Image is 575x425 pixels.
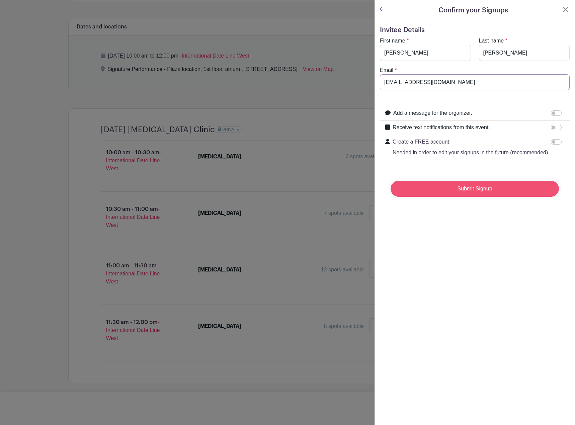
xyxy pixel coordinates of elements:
h5: Confirm your Signups [438,5,508,15]
p: Create a FREE account. [393,138,550,146]
input: Submit Signup [391,181,559,197]
label: First name [380,37,405,45]
label: Receive text notifications from this event. [393,123,490,132]
h5: Invitee Details [380,26,570,34]
label: Add a message for the organizer. [393,109,472,117]
label: Email [380,66,393,74]
label: Last name [479,37,504,45]
p: Needed in order to edit your signups in the future (recommended). [393,149,550,157]
button: Close [562,5,570,13]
